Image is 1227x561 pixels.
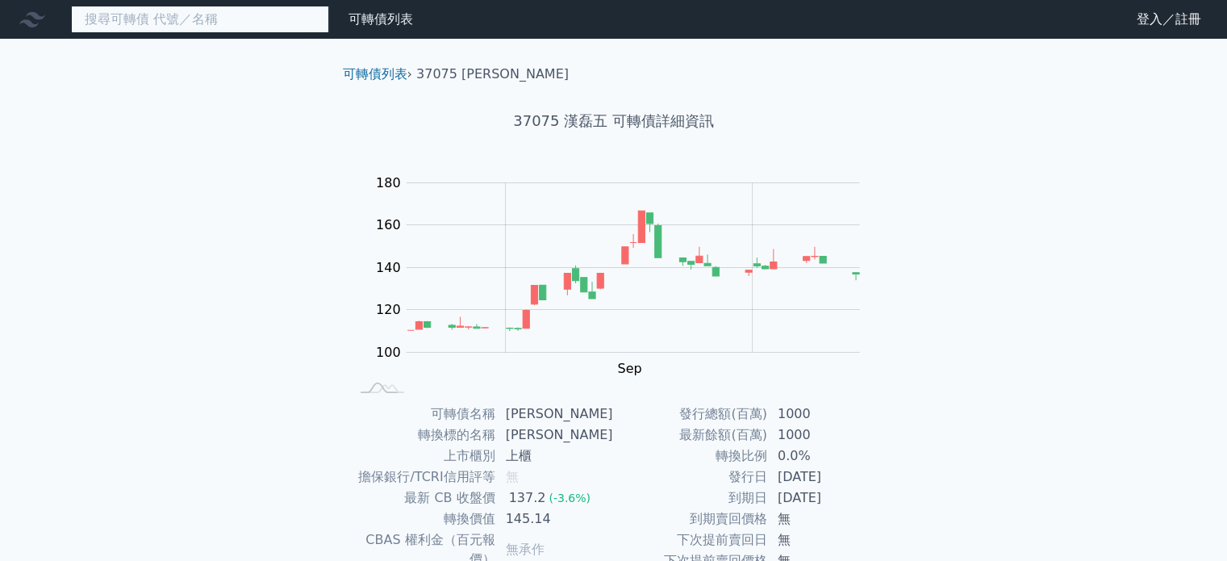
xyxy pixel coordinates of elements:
td: 最新餘額(百萬) [614,425,768,446]
td: 轉換價值 [349,509,496,530]
td: 發行總額(百萬) [614,404,768,425]
tspan: Sep [617,361,641,376]
td: 上市櫃別 [349,446,496,467]
h1: 37075 漢磊五 可轉債詳細資訊 [330,110,898,132]
td: 轉換比例 [614,446,768,467]
li: › [343,65,412,84]
td: 1000 [768,425,879,446]
td: 轉換標的名稱 [349,425,496,446]
td: [DATE] [768,488,879,509]
a: 登入／註冊 [1124,6,1214,32]
span: (-3.6%) [549,492,591,504]
td: 下次提前賣回日 [614,530,768,551]
tspan: 160 [376,217,401,232]
td: [DATE] [768,467,879,488]
td: 0.0% [768,446,879,467]
tspan: 120 [376,302,401,317]
td: 最新 CB 收盤價 [349,488,496,509]
td: [PERSON_NAME] [496,425,614,446]
a: 可轉債列表 [343,66,407,82]
td: 發行日 [614,467,768,488]
tspan: 100 [376,345,401,360]
td: [PERSON_NAME] [496,404,614,425]
g: Chart [367,175,883,376]
td: 擔保銀行/TCRI信用評等 [349,467,496,488]
td: 無 [768,509,879,530]
span: 無 [506,469,519,484]
td: 145.14 [496,509,614,530]
td: 到期賣回價格 [614,509,768,530]
li: 37075 [PERSON_NAME] [416,65,569,84]
td: 上櫃 [496,446,614,467]
tspan: 180 [376,175,401,190]
td: 到期日 [614,488,768,509]
td: 1000 [768,404,879,425]
td: 無 [768,530,879,551]
div: 137.2 [506,488,549,508]
span: 無承作 [506,542,545,557]
tspan: 140 [376,260,401,275]
td: 可轉債名稱 [349,404,496,425]
input: 搜尋可轉債 代號／名稱 [71,6,329,33]
a: 可轉債列表 [348,11,413,27]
